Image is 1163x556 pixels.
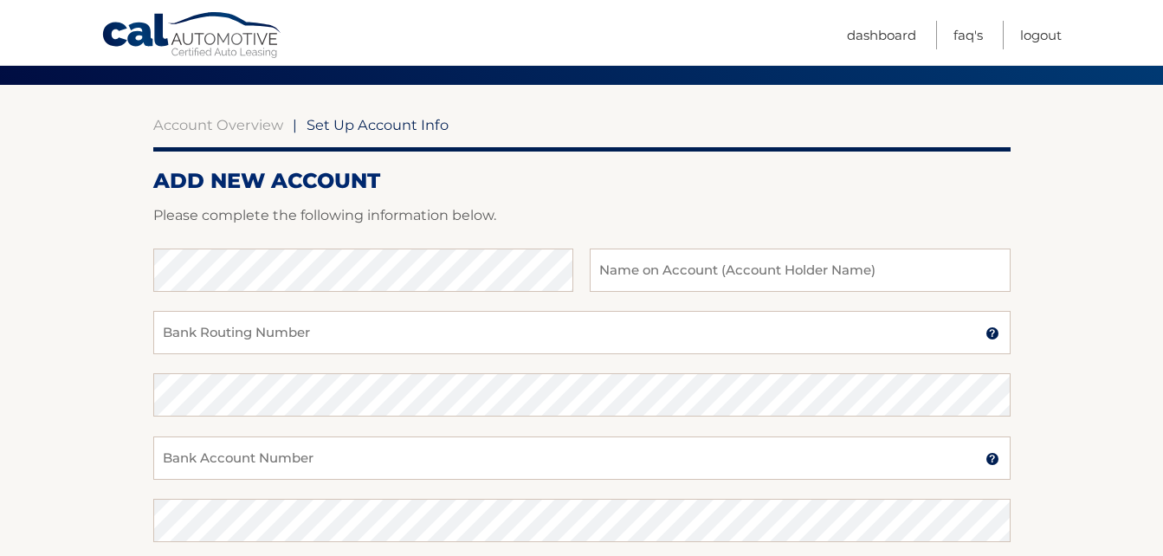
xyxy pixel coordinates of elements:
[293,116,297,133] span: |
[985,326,999,340] img: tooltip.svg
[985,452,999,466] img: tooltip.svg
[101,11,283,61] a: Cal Automotive
[153,311,1011,354] input: Bank Routing Number
[153,436,1011,480] input: Bank Account Number
[153,168,1011,194] h2: ADD NEW ACCOUNT
[847,21,916,49] a: Dashboard
[590,249,1010,292] input: Name on Account (Account Holder Name)
[953,21,983,49] a: FAQ's
[1020,21,1062,49] a: Logout
[153,204,1011,228] p: Please complete the following information below.
[153,116,283,133] a: Account Overview
[307,116,449,133] span: Set Up Account Info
